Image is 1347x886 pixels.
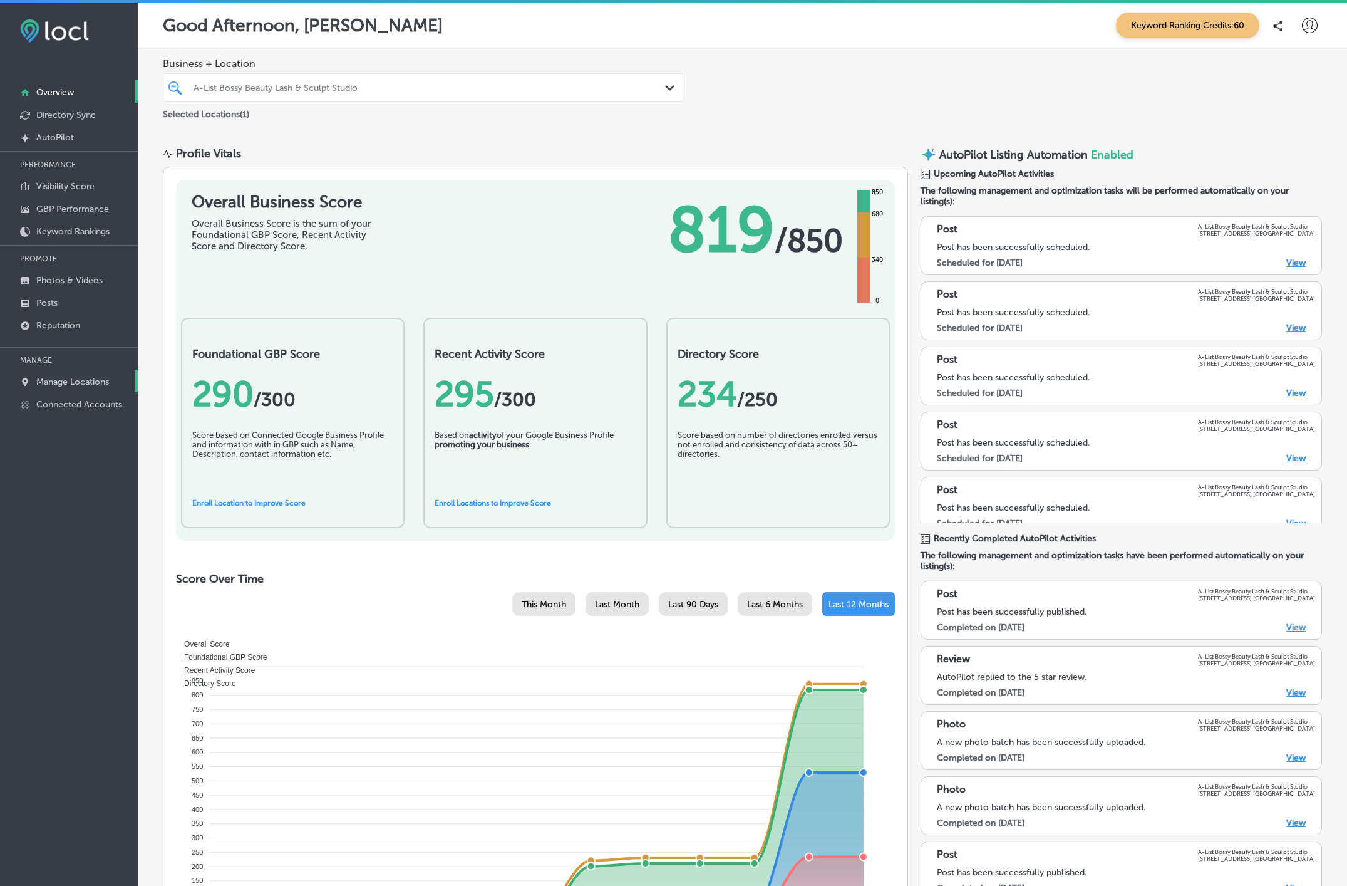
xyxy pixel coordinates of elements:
tspan: 350 [192,820,203,827]
p: A-List Bossy Beauty Lash & Sculpt Studio [1198,653,1315,660]
div: Post has been successfully scheduled. [937,437,1315,448]
a: View [1286,258,1306,268]
tspan: 250 [192,848,203,856]
div: A new photo batch has been successfully uploaded. [937,737,1315,748]
span: /300 [494,388,536,411]
p: GBP Performance [36,204,109,214]
span: /250 [737,388,778,411]
img: fda3e92497d09a02dc62c9cd864e3231.png [20,19,89,43]
b: activity [469,430,497,440]
span: Keyword Ranking Credits: 60 [1116,13,1259,38]
h1: Overall Business Score [192,192,379,212]
span: Last 12 Months [828,599,889,610]
p: Post [937,288,957,302]
span: Business + Location [163,58,684,70]
p: [STREET_ADDRESS] [GEOGRAPHIC_DATA] [1198,295,1315,302]
div: 0 [873,296,882,306]
span: Last 6 Months [747,599,803,610]
p: Overview [36,87,74,98]
p: Photos & Videos [36,275,103,286]
p: Selected Locations ( 1 ) [163,104,249,120]
p: Manage Locations [36,377,109,387]
p: A-List Bossy Beauty Lash & Sculpt Studio [1198,848,1315,855]
div: Post has been successfully published. [937,867,1315,878]
a: View [1286,622,1306,633]
span: 819 [668,192,775,268]
tspan: 500 [192,777,203,784]
p: Photo [937,783,966,797]
div: Score based on number of directories enrolled versus not enrolled and consistency of data across ... [678,430,879,493]
div: A new photo batch has been successfully uploaded. [937,802,1315,813]
tspan: 300 [192,834,203,842]
label: Scheduled for [DATE] [937,453,1023,464]
tspan: 150 [192,877,203,884]
p: A-List Bossy Beauty Lash & Sculpt Studio [1198,223,1315,230]
p: Post [937,353,957,367]
div: A-List Bossy Beauty Lash & Sculpt Studio [194,82,666,93]
div: Overall Business Score is the sum of your Foundational GBP Score, Recent Activity Score and Direc... [192,218,379,252]
div: Post has been successfully scheduled. [937,372,1315,383]
span: Last 90 Days [668,599,718,610]
p: Reputation [36,320,80,331]
h2: Recent Activity Score [435,347,636,361]
div: 340 [869,255,885,265]
a: View [1286,687,1306,698]
p: Visibility Score [36,181,95,192]
span: Recent Activity Score [175,666,255,675]
h2: Score Over Time [176,572,895,586]
p: Good Afternoon, [PERSON_NAME] [163,15,443,36]
a: View [1286,453,1306,464]
div: 295 [435,373,636,415]
label: Scheduled for [DATE] [937,323,1023,333]
div: 234 [678,373,879,415]
label: Scheduled for [DATE] [937,258,1023,268]
a: Enroll Locations to Improve Score [435,499,551,508]
h2: Foundational GBP Score [192,347,393,361]
span: Upcoming AutoPilot Activities [934,169,1054,179]
p: A-List Bossy Beauty Lash & Sculpt Studio [1198,288,1315,295]
div: 290 [192,373,393,415]
span: The following management and optimization tasks will be performed automatically on your listing(s): [921,185,1322,207]
div: Post has been successfully scheduled. [937,307,1315,318]
span: This Month [522,599,566,610]
p: Photo [937,718,966,732]
a: View [1286,323,1306,333]
p: A-List Bossy Beauty Lash & Sculpt Studio [1198,783,1315,790]
label: Completed on [DATE] [937,622,1024,633]
a: View [1286,753,1306,763]
p: [STREET_ADDRESS] [GEOGRAPHIC_DATA] [1198,725,1315,732]
tspan: 700 [192,720,203,727]
p: Post [937,588,957,602]
p: A-List Bossy Beauty Lash & Sculpt Studio [1198,353,1315,360]
span: Last Month [595,599,639,610]
a: View [1286,388,1306,399]
span: Recently Completed AutoPilot Activities [934,533,1096,544]
p: A-List Bossy Beauty Lash & Sculpt Studio [1198,484,1315,491]
p: [STREET_ADDRESS] [GEOGRAPHIC_DATA] [1198,595,1315,602]
p: Post [937,484,957,498]
tspan: 450 [192,791,203,799]
p: A-List Bossy Beauty Lash & Sculpt Studio [1198,718,1315,725]
span: Directory Score [175,679,236,688]
div: Post has been successfully published. [937,607,1315,617]
tspan: 750 [192,706,203,713]
span: Overall Score [175,640,230,649]
tspan: 800 [192,691,203,699]
p: Keyword Rankings [36,226,110,237]
b: promoting your business [435,440,529,449]
a: Enroll Location to Improve Score [192,499,306,508]
p: Review [937,653,970,667]
span: The following management and optimization tasks have been performed automatically on your listing... [921,550,1322,571]
p: A-List Bossy Beauty Lash & Sculpt Studio [1198,419,1315,425]
p: Connected Accounts [36,399,122,410]
tspan: 600 [192,748,203,756]
tspan: 650 [192,734,203,742]
label: Completed on [DATE] [937,818,1024,828]
div: Post has been successfully scheduled. [937,242,1315,253]
div: AutoPilot replied to the 5 star review. [937,672,1315,682]
p: Post [937,223,957,237]
p: A-List Bossy Beauty Lash & Sculpt Studio [1198,588,1315,595]
span: / 300 [254,388,296,411]
p: Posts [36,298,58,308]
p: AutoPilot Listing Automation [939,148,1088,162]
